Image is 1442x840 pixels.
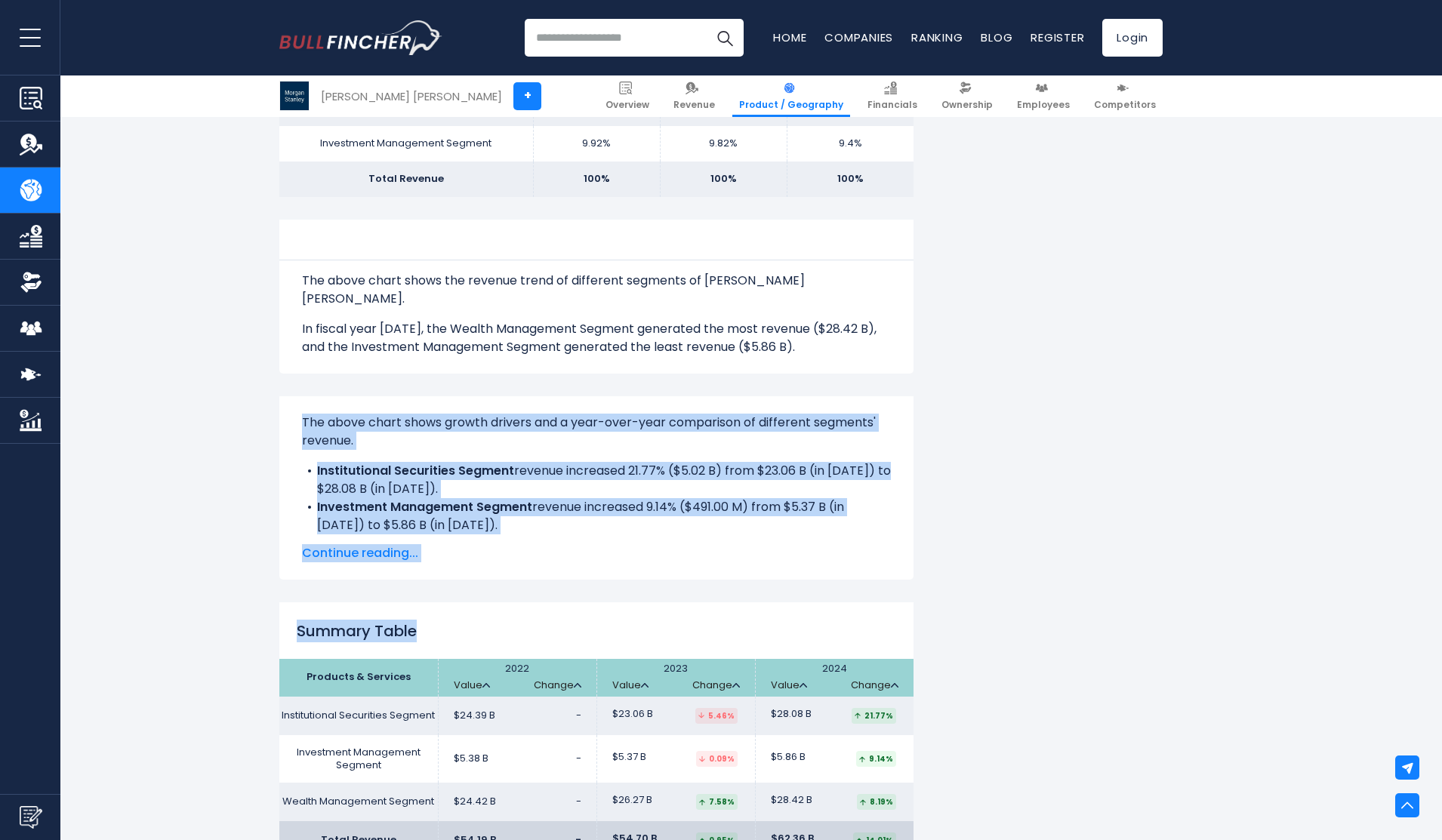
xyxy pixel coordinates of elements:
div: 0.09% [696,751,738,767]
th: 2022 [438,659,596,697]
span: $5.37 B [612,751,646,764]
td: 100% [787,162,914,197]
td: 9.82% [660,126,787,162]
h2: Summary Table [279,620,914,642]
span: $28.08 B [771,708,812,721]
a: Value [771,679,807,692]
a: Value [454,679,490,692]
a: Change [534,679,581,692]
li: revenue increased 21.77% ($5.02 B) from $23.06 B (in [DATE]) to $28.08 B (in [DATE]). [302,462,891,498]
td: Wealth Management Segment [279,783,438,821]
img: MS logo [280,82,309,110]
span: $5.86 B [771,751,806,764]
td: Investment Management Segment [279,735,438,783]
button: Search [706,19,744,57]
span: Product / Geography [739,99,843,111]
div: [PERSON_NAME] [PERSON_NAME] [321,88,502,105]
span: Overview [605,99,649,111]
th: 2023 [596,659,755,697]
a: Competitors [1087,75,1163,117]
a: Overview [599,75,656,117]
a: Product / Geography [732,75,850,117]
span: - [576,751,581,765]
span: $23.06 B [612,708,653,721]
a: Financials [861,75,924,117]
a: Home [773,29,806,45]
a: Go to homepage [279,20,442,55]
a: Register [1031,29,1084,45]
span: Employees [1017,99,1070,111]
a: Ranking [911,29,963,45]
div: 9.14% [856,751,896,767]
a: Companies [824,29,893,45]
span: Revenue [673,99,715,111]
a: Blog [981,29,1012,45]
a: Revenue [667,75,722,117]
td: 9.4% [787,126,914,162]
a: Login [1102,19,1163,57]
td: 9.92% [533,126,660,162]
th: 2024 [755,659,914,697]
div: 7.58% [696,794,738,810]
div: 5.46% [695,708,738,724]
span: $24.39 B [454,709,495,722]
p: The above chart shows the revenue trend of different segments of [PERSON_NAME] [PERSON_NAME]. [302,272,891,308]
span: Competitors [1094,99,1156,111]
th: Products & Services [279,659,438,697]
p: The above chart shows growth drivers and a year-over-year comparison of different segments' revenue. [302,414,891,450]
span: - [576,794,581,808]
a: Employees [1010,75,1077,117]
p: In fiscal year [DATE], the Wealth Management Segment generated the most revenue ($28.42 B), and t... [302,320,891,356]
li: revenue increased 9.14% ($491.00 M) from $5.37 B (in [DATE]) to $5.86 B (in [DATE]). [302,498,891,534]
img: Bullfincher logo [279,20,442,55]
b: Institutional Securities Segment [317,462,514,479]
a: + [513,82,541,110]
span: $5.38 B [454,752,488,765]
span: Continue reading... [302,544,891,562]
span: $26.27 B [612,794,652,807]
div: 21.77% [852,708,896,724]
b: Investment Management Segment [317,498,532,515]
span: Ownership [941,99,993,111]
span: $28.42 B [771,794,812,807]
a: Change [692,679,740,692]
td: Investment Management Segment [279,126,533,162]
td: Institutional Securities Segment [279,697,438,735]
span: $24.42 B [454,795,496,808]
span: - [576,708,581,722]
a: Change [851,679,898,692]
img: Ownership [20,271,42,294]
td: 100% [660,162,787,197]
div: 8.19% [857,794,896,810]
a: Value [612,679,649,692]
td: Total Revenue [279,162,533,197]
span: Financials [867,99,917,111]
a: Ownership [935,75,1000,117]
td: 100% [533,162,660,197]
